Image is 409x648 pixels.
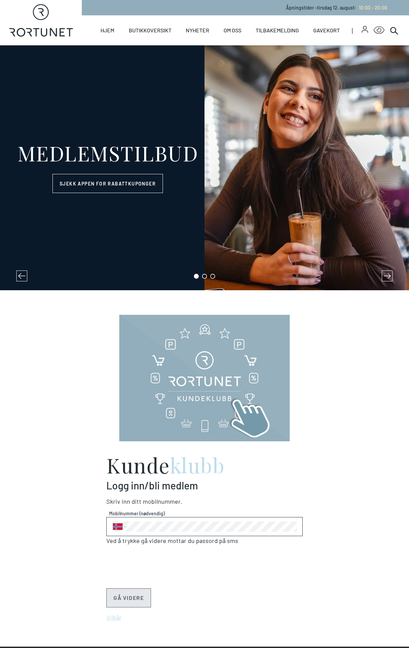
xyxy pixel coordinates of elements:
[101,15,114,45] a: Hjem
[106,497,303,506] p: Skriv inn ditt
[374,25,384,36] button: Open Accessibility Menu
[143,498,182,505] span: Mobilnummer .
[170,451,225,478] span: klubb
[224,15,241,45] a: Om oss
[52,174,163,193] a: Sjekk appen for rabattkuponger
[286,4,387,11] p: Åpningstider - tirsdag 12. august :
[106,556,210,583] iframe: reCAPTCHA
[359,5,387,11] span: 10:00 - 20:00
[109,510,300,517] span: Mobilnummer (nødvendig)
[106,479,303,491] p: Logg inn/bli medlem
[106,613,122,622] button: Vilkår
[256,15,299,45] a: Tilbakemelding
[356,5,387,11] a: 10:00 - 20:00
[186,15,209,45] a: Nyheter
[106,455,303,475] h2: Kunde
[313,15,340,45] a: Gavekort
[352,15,362,45] span: |
[106,536,303,545] p: Ved å trykke gå videre mottar du passord på sms
[17,143,198,163] div: MEDLEMSTILBUD
[106,588,151,607] button: GÅ VIDERE
[129,15,171,45] a: Butikkoversikt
